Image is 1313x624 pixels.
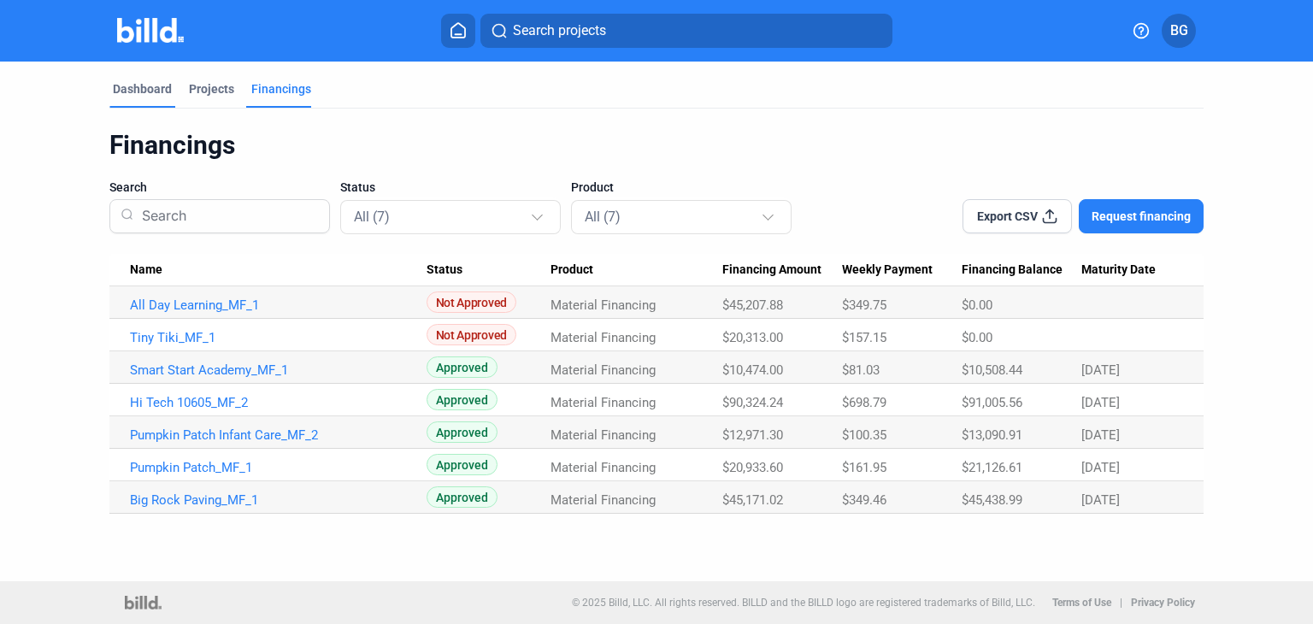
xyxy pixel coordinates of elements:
[722,492,783,508] span: $45,171.02
[551,427,656,443] span: Material Financing
[427,262,462,278] span: Status
[585,209,621,225] mat-select-trigger: All (7)
[130,492,427,508] a: Big Rock Paving_MF_1
[480,14,892,48] button: Search projects
[1081,460,1120,475] span: [DATE]
[842,460,886,475] span: $161.95
[842,395,886,410] span: $698.79
[722,262,842,278] div: Financing Amount
[189,80,234,97] div: Projects
[135,194,319,238] input: Search
[427,454,498,475] span: Approved
[109,179,147,196] span: Search
[551,330,656,345] span: Material Financing
[551,395,656,410] span: Material Financing
[842,262,933,278] span: Weekly Payment
[1092,208,1191,225] span: Request financing
[962,492,1022,508] span: $45,438.99
[722,395,783,410] span: $90,324.24
[962,362,1022,378] span: $10,508.44
[1120,597,1122,609] p: |
[1081,395,1120,410] span: [DATE]
[551,362,656,378] span: Material Financing
[427,486,498,508] span: Approved
[962,427,1022,443] span: $13,090.91
[1081,427,1120,443] span: [DATE]
[722,362,783,378] span: $10,474.00
[842,330,886,345] span: $157.15
[722,460,783,475] span: $20,933.60
[130,395,427,410] a: Hi Tech 10605_MF_2
[427,262,551,278] div: Status
[513,21,606,41] span: Search projects
[130,460,427,475] a: Pumpkin Patch_MF_1
[572,597,1035,609] p: © 2025 Billd, LLC. All rights reserved. BILLD and the BILLD logo are registered trademarks of Bil...
[962,330,992,345] span: $0.00
[427,291,516,313] span: Not Approved
[842,362,880,378] span: $81.03
[130,297,427,313] a: All Day Learning_MF_1
[340,179,375,196] span: Status
[251,80,311,97] div: Financings
[842,297,886,313] span: $349.75
[1081,262,1156,278] span: Maturity Date
[551,262,593,278] span: Product
[962,460,1022,475] span: $21,126.61
[427,324,516,345] span: Not Approved
[109,129,1204,162] div: Financings
[977,208,1038,225] span: Export CSV
[551,262,722,278] div: Product
[551,460,656,475] span: Material Financing
[130,330,427,345] a: Tiny Tiki_MF_1
[1081,262,1183,278] div: Maturity Date
[427,421,498,443] span: Approved
[117,18,185,43] img: Billd Company Logo
[962,395,1022,410] span: $91,005.56
[842,492,886,508] span: $349.46
[722,427,783,443] span: $12,971.30
[130,427,427,443] a: Pumpkin Patch Infant Care_MF_2
[551,492,656,508] span: Material Financing
[842,427,886,443] span: $100.35
[1081,492,1120,508] span: [DATE]
[1079,199,1204,233] button: Request financing
[125,596,162,609] img: logo
[130,362,427,378] a: Smart Start Academy_MF_1
[962,262,1081,278] div: Financing Balance
[571,179,614,196] span: Product
[130,262,427,278] div: Name
[722,330,783,345] span: $20,313.00
[130,262,162,278] span: Name
[1052,597,1111,609] b: Terms of Use
[962,262,1063,278] span: Financing Balance
[427,356,498,378] span: Approved
[1081,362,1120,378] span: [DATE]
[842,262,961,278] div: Weekly Payment
[962,297,992,313] span: $0.00
[354,209,390,225] mat-select-trigger: All (7)
[1131,597,1195,609] b: Privacy Policy
[1162,14,1196,48] button: BG
[551,297,656,313] span: Material Financing
[1170,21,1188,41] span: BG
[722,297,783,313] span: $45,207.88
[722,262,821,278] span: Financing Amount
[113,80,172,97] div: Dashboard
[427,389,498,410] span: Approved
[963,199,1072,233] button: Export CSV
